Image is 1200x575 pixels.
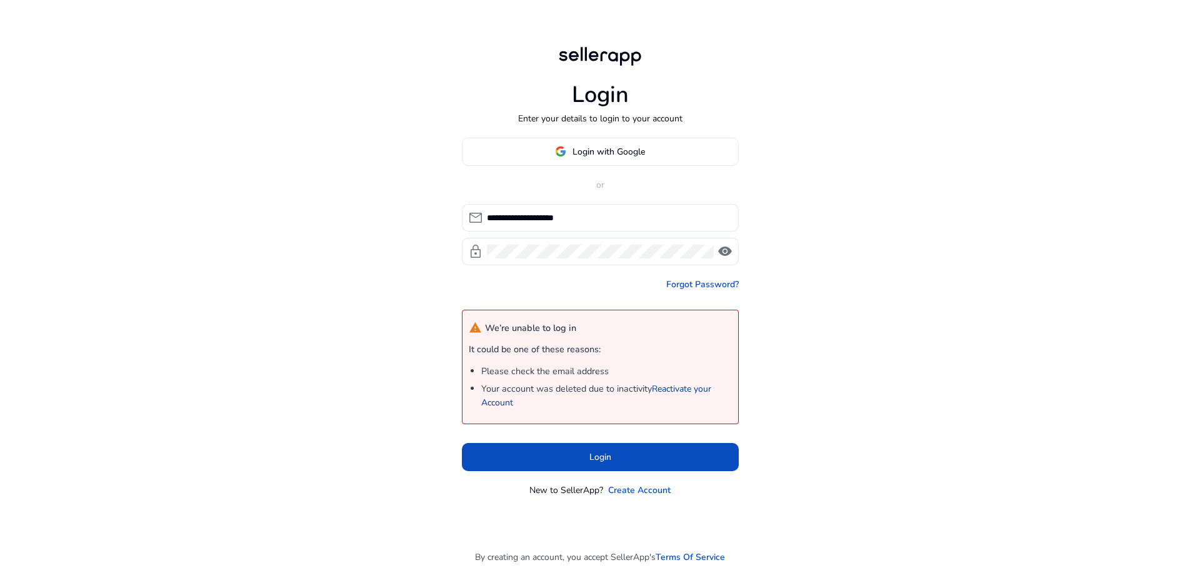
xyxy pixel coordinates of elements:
button: Login [462,443,739,471]
span: Login [589,450,611,464]
li: Your account was deleted due to inactivity [481,382,732,409]
h1: Login [572,81,629,108]
h4: We’re unable to log in [469,322,576,335]
p: or [462,178,739,191]
a: Create Account [608,484,671,497]
button: Login with Google [462,138,739,166]
a: Terms Of Service [656,551,725,564]
mat-icon: warning [469,322,482,335]
p: Enter your details to login to your account [518,112,682,125]
span: visibility [717,244,732,259]
a: Reactivate your Account [481,383,711,409]
a: Forgot Password? [666,278,739,291]
span: mail [468,210,483,225]
span: Login with Google [572,145,645,158]
li: Please check the email address [481,365,732,379]
p: New to SellerApp? [529,484,603,497]
p: It could be one of these reasons: [469,343,732,357]
img: google-logo.svg [555,146,566,157]
span: lock [468,244,483,259]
